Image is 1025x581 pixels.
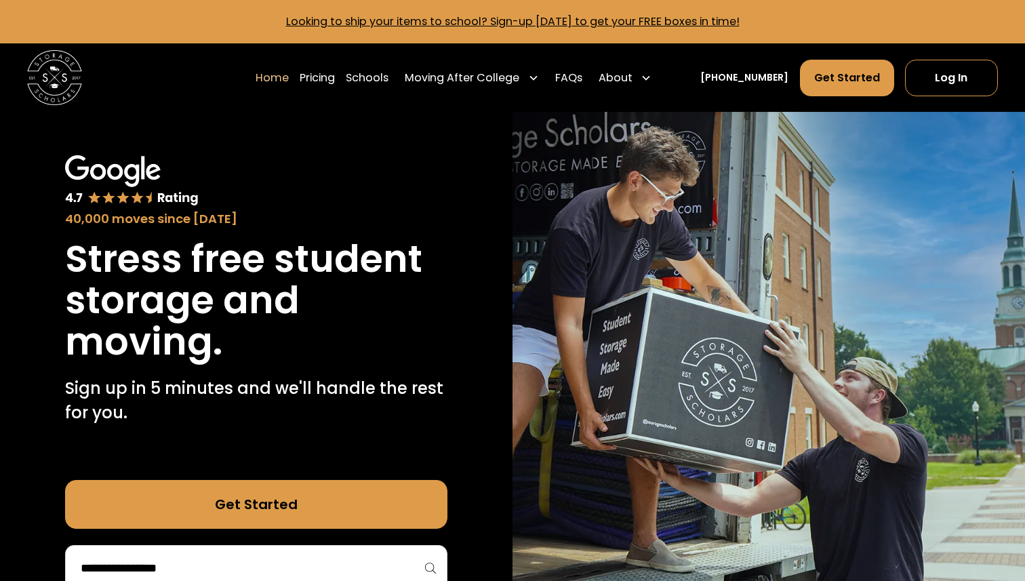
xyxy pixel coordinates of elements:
[800,60,894,96] a: Get Started
[65,209,447,228] div: 40,000 moves since [DATE]
[405,70,519,86] div: Moving After College
[65,239,447,363] h1: Stress free student storage and moving.
[593,59,657,97] div: About
[599,70,632,86] div: About
[700,71,788,85] a: [PHONE_NUMBER]
[27,50,82,105] img: Storage Scholars main logo
[256,59,289,97] a: Home
[905,60,998,96] a: Log In
[286,14,740,29] a: Looking to ship your items to school? Sign-up [DATE] to get your FREE boxes in time!
[65,480,447,529] a: Get Started
[399,59,544,97] div: Moving After College
[65,376,447,425] p: Sign up in 5 minutes and we'll handle the rest for you.
[555,59,582,97] a: FAQs
[65,155,199,206] img: Google 4.7 star rating
[346,59,388,97] a: Schools
[300,59,335,97] a: Pricing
